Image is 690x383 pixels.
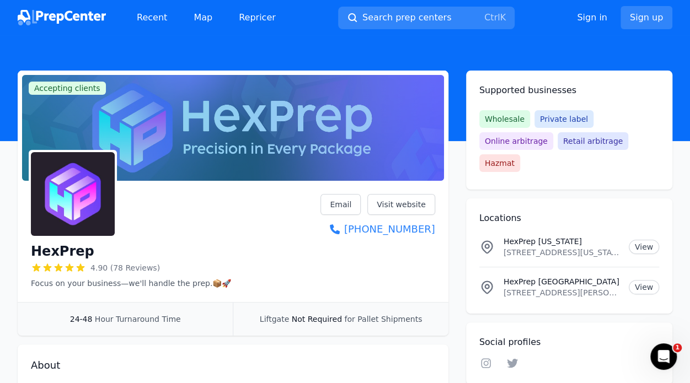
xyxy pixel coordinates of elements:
h2: About [31,358,435,373]
a: Repricer [230,7,285,29]
span: Accepting clients [29,82,106,95]
span: for Pallet Shipments [344,315,422,323]
p: [STREET_ADDRESS][US_STATE] [504,247,620,258]
a: Sign up [621,6,672,29]
img: PrepCenter [18,10,106,25]
p: HexPrep [GEOGRAPHIC_DATA] [504,276,620,287]
span: 24-48 [70,315,93,323]
iframe: Intercom live chat [650,343,677,370]
img: HexPrep [31,152,115,236]
kbd: K [500,12,506,23]
span: Not Required [292,315,342,323]
span: Hazmat [479,154,520,172]
h2: Social profiles [479,336,659,349]
p: Focus on your business—we'll handle the prep.📦🚀 [31,278,231,289]
span: Search prep centers [362,11,451,24]
h2: Supported businesses [479,84,659,97]
p: [STREET_ADDRESS][PERSON_NAME][US_STATE] [504,287,620,298]
a: View [629,280,659,294]
h1: HexPrep [31,242,94,260]
span: Hour Turnaround Time [95,315,181,323]
a: Recent [128,7,176,29]
span: Liftgate [260,315,289,323]
span: 1 [673,343,682,352]
a: Email [320,194,361,215]
span: Private label [534,110,593,128]
span: Retail arbitrage [558,132,628,150]
button: Search prep centersCtrlK [338,7,515,29]
kbd: Ctrl [484,12,500,23]
p: HexPrep [US_STATE] [504,236,620,247]
h2: Locations [479,212,659,225]
a: View [629,240,659,254]
span: Online arbitrage [479,132,553,150]
a: Sign in [577,11,607,24]
a: [PHONE_NUMBER] [320,222,435,237]
span: 4.90 (78 Reviews) [90,262,160,273]
a: Map [185,7,221,29]
span: Wholesale [479,110,530,128]
a: Visit website [367,194,435,215]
